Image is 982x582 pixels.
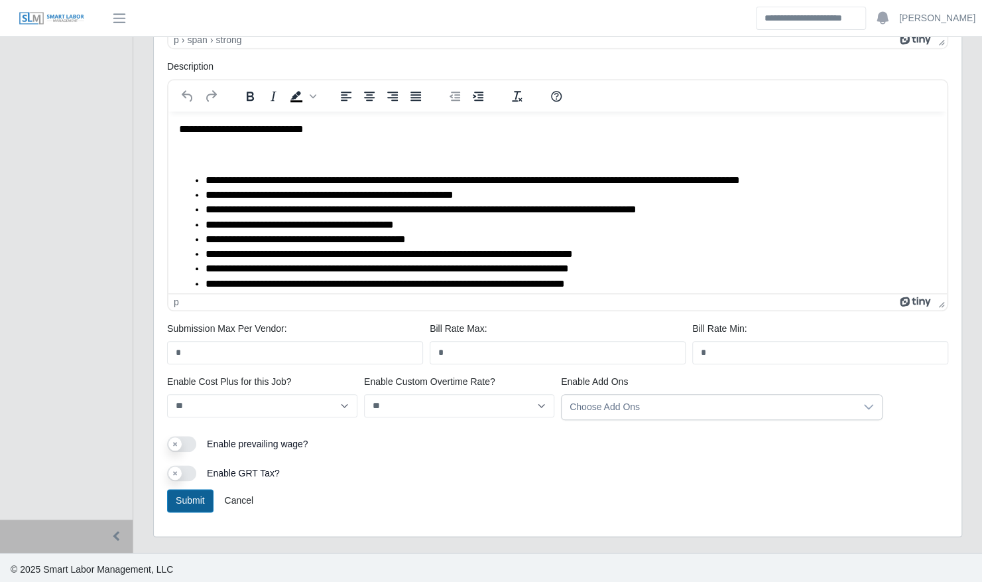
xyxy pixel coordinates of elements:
button: Align right [381,87,404,106]
div: span [187,35,207,45]
body: Rich Text Area. Press ALT-0 for help. [11,11,768,484]
button: Increase indent [467,87,489,106]
label: Bill Rate Min: [692,322,747,336]
a: [PERSON_NAME] [899,11,975,25]
span: Enable GRT Tax? [207,468,280,478]
label: Bill Rate Max: [430,322,487,336]
div: Press the Up and Down arrow keys to resize the editor. [933,32,947,48]
button: Decrease indent [444,87,466,106]
a: Powered by Tiny [900,297,933,307]
button: Enable GRT Tax? [167,465,196,481]
button: Align center [358,87,381,106]
div: Choose Add Ons [562,395,855,419]
button: Undo [176,87,199,106]
button: Submit [167,489,214,512]
button: Help [545,87,568,106]
img: SLM Logo [19,11,85,26]
div: › [182,35,185,45]
button: Align left [335,87,357,106]
a: Cancel [215,489,262,512]
label: Enable Cost Plus for this Job? [167,375,292,389]
button: Clear formatting [506,87,528,106]
label: Description [167,60,214,74]
button: Bold [239,87,261,106]
div: strong [216,35,242,45]
label: Enable Custom Overtime Rate? [364,375,495,389]
label: Enable Add Ons [561,375,628,389]
body: Rich Text Area. Press ALT-0 for help. [11,11,768,219]
button: Redo [200,87,222,106]
span: Enable prevailing wage? [207,439,308,449]
label: Submission Max Per Vendor: [167,322,287,336]
div: p [174,297,179,307]
div: p [174,35,179,45]
a: Powered by Tiny [900,35,933,45]
div: › [210,35,214,45]
iframe: Rich Text Area [168,111,947,293]
div: Background color Black [285,87,318,106]
input: Search [756,7,866,30]
button: Italic [262,87,284,106]
button: Justify [404,87,427,106]
span: © 2025 Smart Labor Management, LLC [11,564,173,575]
div: Press the Up and Down arrow keys to resize the editor. [933,294,947,310]
button: Enable prevailing wage? [167,436,196,452]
